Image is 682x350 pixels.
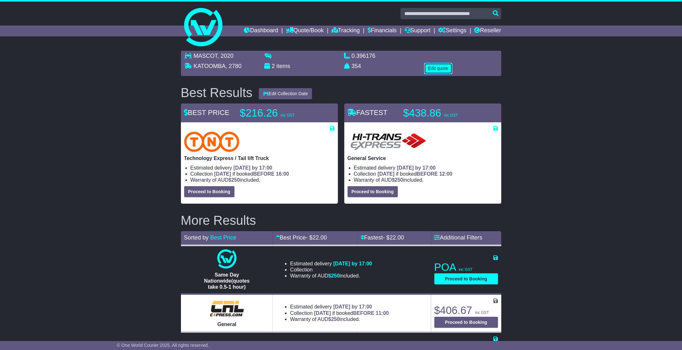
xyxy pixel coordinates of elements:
span: 0.396176 [352,53,376,59]
span: $ [392,177,403,183]
a: Additional Filters [434,234,483,241]
span: 250 [331,316,340,322]
a: Best Price [210,234,236,241]
span: if booked [378,171,452,177]
span: 12:00 [439,171,453,177]
span: [DATE] by 17:00 [333,261,372,266]
button: Proceed to Booking [184,186,235,197]
li: Warranty of AUD included. [290,273,372,279]
span: $ [328,316,340,322]
a: Financials [368,26,397,36]
li: Estimated delivery [290,261,372,267]
span: , 2780 [226,63,242,69]
p: $438.86 [403,107,483,119]
button: Proceed to Booking [348,186,398,197]
span: [DATE] [214,171,231,177]
a: Settings [438,26,467,36]
span: MASCOT [194,53,218,59]
span: BEFORE [417,171,438,177]
span: 22.00 [390,234,404,241]
span: Sorted by [184,234,209,241]
span: [DATE] by 17:00 [234,165,273,171]
li: Warranty of AUD included. [191,177,335,183]
p: $406.67 [434,304,498,317]
span: BEFORE [353,310,374,316]
span: Same Day Nationwide(quotes take 0.5-1 hour) [204,272,250,290]
a: Fastest- $22.00 [361,234,404,241]
img: HiTrans: General Service [348,132,429,152]
img: TNT Domestic: Technology Express / Tail lift Truck [184,132,240,152]
button: Proceed to Booking [434,273,498,285]
li: Warranty of AUD included. [354,177,498,183]
span: 22.00 [312,234,327,241]
span: KATOOMBA [194,63,226,69]
span: inc GST [281,113,295,118]
span: if booked [314,310,389,316]
li: Collection [290,267,372,273]
span: © One World Courier 2025. All rights reserved. [117,343,209,348]
span: 250 [331,273,340,278]
a: Tracking [332,26,360,36]
span: inc GST [459,267,473,272]
img: One World Courier: Same Day Nationwide(quotes take 0.5-1 hour) [217,249,236,269]
button: Edit Collection Date [259,88,312,99]
a: Quote/Book [286,26,324,36]
span: inc GST [444,113,458,118]
span: [DATE] by 17:00 [397,165,436,171]
li: Estimated delivery [191,165,335,171]
span: inc GST [475,310,489,315]
a: Reseller [474,26,501,36]
span: BEST PRICE [184,109,229,117]
li: Estimated delivery [290,304,389,310]
button: Proceed to Booking [434,317,498,328]
li: Estimated delivery [354,165,498,171]
span: $ [328,273,340,278]
span: 2 [272,63,275,69]
span: 16:00 [276,171,289,177]
span: if booked [214,171,289,177]
span: [DATE] [378,171,394,177]
img: CRL: General [206,299,248,318]
span: 250 [231,177,240,183]
span: - $ [306,234,327,241]
p: General Service [348,155,498,161]
li: Warranty of AUD included. [290,316,389,322]
li: Collection [191,171,335,177]
li: Collection [290,310,389,316]
span: $ [229,177,240,183]
span: , 2020 [218,53,234,59]
a: Dashboard [244,26,278,36]
span: 250 [395,177,403,183]
span: [DATE] [314,310,331,316]
span: items [277,63,290,69]
span: 354 [352,63,361,69]
button: Edit quote [424,63,453,74]
a: Best Price- $22.00 [276,234,327,241]
h2: More Results [181,213,501,227]
p: POA [434,261,498,274]
span: General [217,322,236,327]
li: Collection [354,171,498,177]
span: BEFORE [253,171,275,177]
span: - $ [383,234,404,241]
div: Best Results [178,86,256,100]
span: 11:00 [376,310,389,316]
span: FASTEST [348,109,388,117]
p: $216.26 [240,107,320,119]
a: Support [405,26,431,36]
span: [DATE] by 17:00 [333,304,372,309]
p: Technology Express / Tail lift Truck [184,155,335,161]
